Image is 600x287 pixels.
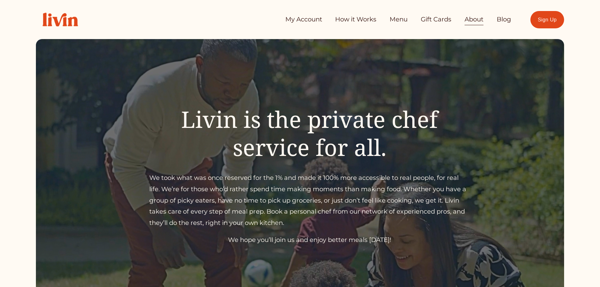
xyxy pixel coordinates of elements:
[228,236,391,244] span: We hope you’ll join us and enjoy better meals [DATE]!
[497,13,511,26] a: Blog
[335,13,376,26] a: How it Works
[36,6,84,33] img: Livin
[421,13,451,26] a: Gift Cards
[530,11,564,28] a: Sign Up
[465,13,483,26] a: About
[390,13,408,26] a: Menu
[181,104,444,163] span: Livin is the private chef service for all.
[149,174,468,227] span: We took what was once reserved for the 1% and made it 100% more accessible to real people, for re...
[285,13,322,26] a: My Account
